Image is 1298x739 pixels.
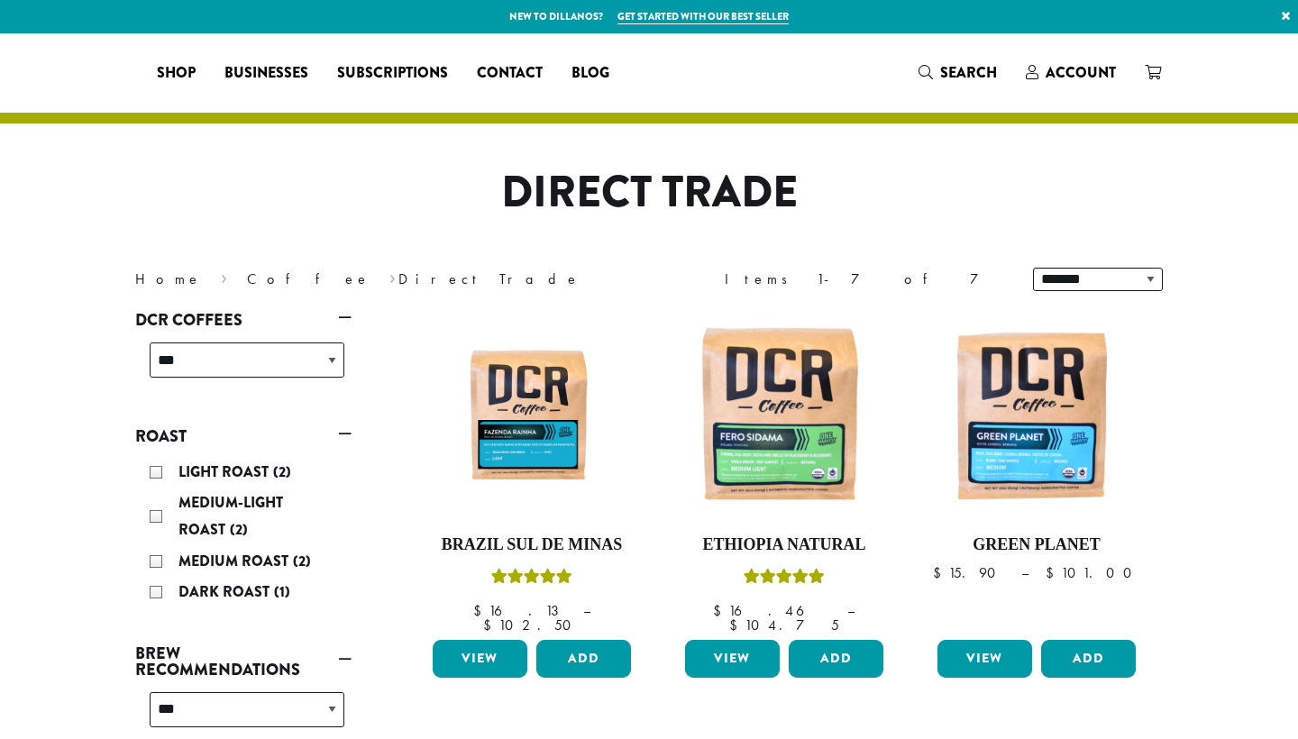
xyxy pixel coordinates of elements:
span: (2) [230,519,248,540]
span: Account [1046,62,1116,83]
a: Get started with our best seller [617,9,789,24]
span: (1) [274,581,290,602]
h4: Green Planet [933,535,1140,555]
div: Roast [135,452,352,616]
span: (2) [293,551,311,571]
img: Fazenda-Rainha_12oz_Mockup.jpg [428,340,635,495]
img: DCR-Fero-Sidama-Coffee-Bag-2019-300x300.png [681,314,888,521]
div: DCR Coffees [135,335,352,399]
span: $ [483,616,498,634]
span: Subscriptions [337,62,448,85]
span: – [1021,563,1028,582]
bdi: 16.46 [713,601,830,620]
bdi: 101.00 [1046,563,1140,582]
bdi: 15.90 [933,563,1004,582]
div: Rated 5.00 out of 5 [744,566,825,593]
span: Blog [571,62,609,85]
span: Search [940,62,997,83]
a: DCR Coffees [135,305,352,335]
bdi: 102.50 [483,616,580,634]
div: Items 1-7 of 7 [725,269,1006,290]
div: Rated 5.00 out of 5 [491,566,572,593]
a: View [685,640,780,678]
img: DCR-Green-Planet-Coffee-Bag-300x300.png [933,314,1140,521]
span: $ [729,616,745,634]
span: Light Roast [178,461,273,482]
nav: Breadcrumb [135,269,622,290]
span: Contact [477,62,543,85]
span: Medium-Light Roast [178,492,283,540]
span: (2) [273,461,291,482]
a: Search [904,58,1011,87]
a: Green Planet [933,314,1140,633]
span: – [583,601,590,620]
a: Roast [135,421,352,452]
bdi: 16.13 [473,601,566,620]
span: $ [933,563,948,582]
span: $ [713,601,728,620]
a: View [433,640,527,678]
a: Brazil Sul De MinasRated 5.00 out of 5 [428,314,635,633]
span: Dark Roast [178,581,274,602]
span: Medium Roast [178,551,293,571]
span: Shop [157,62,196,85]
h4: Ethiopia Natural [681,535,888,555]
a: Brew Recommendations [135,638,352,685]
span: › [221,262,227,290]
span: › [389,262,396,290]
h1: Direct Trade [122,167,1176,219]
h4: Brazil Sul De Minas [428,535,635,555]
span: $ [1046,563,1061,582]
button: Add [789,640,883,678]
a: Ethiopia NaturalRated 5.00 out of 5 [681,314,888,633]
button: Add [1041,640,1136,678]
span: $ [473,601,489,620]
a: Shop [142,59,210,87]
span: Businesses [224,62,308,85]
bdi: 104.75 [729,616,839,634]
a: Home [135,269,202,288]
span: – [847,601,855,620]
button: Add [536,640,631,678]
a: View [937,640,1032,678]
a: Coffee [247,269,370,288]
